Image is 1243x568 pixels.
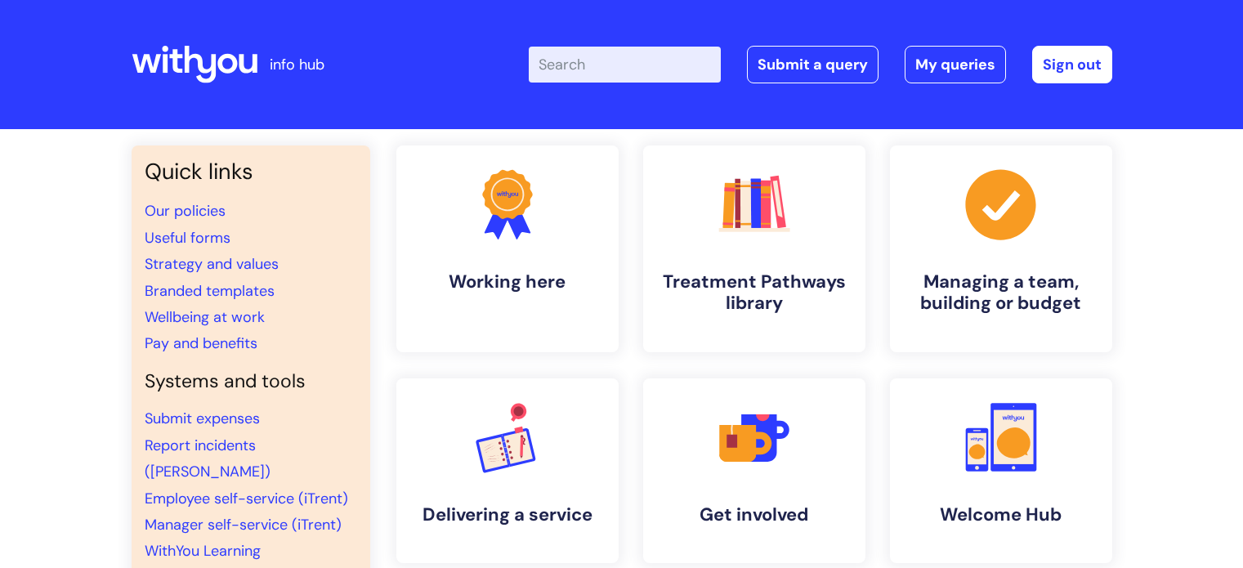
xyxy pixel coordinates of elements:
a: Branded templates [145,281,275,301]
h3: Quick links [145,159,357,185]
a: Submit expenses [145,409,260,428]
a: Manager self-service (iTrent) [145,515,342,534]
h4: Welcome Hub [903,504,1099,526]
a: Strategy and values [145,254,279,274]
a: Welcome Hub [890,378,1112,563]
a: Sign out [1032,46,1112,83]
a: Wellbeing at work [145,307,265,327]
a: Pay and benefits [145,333,257,353]
a: Our policies [145,201,226,221]
div: | - [529,46,1112,83]
a: Report incidents ([PERSON_NAME]) [145,436,271,481]
h4: Managing a team, building or budget [903,271,1099,315]
a: Delivering a service [396,378,619,563]
a: Working here [396,145,619,352]
a: My queries [905,46,1006,83]
a: Useful forms [145,228,230,248]
a: Get involved [643,378,865,563]
input: Search [529,47,721,83]
p: info hub [270,51,324,78]
a: Managing a team, building or budget [890,145,1112,352]
h4: Treatment Pathways library [656,271,852,315]
h4: Systems and tools [145,370,357,393]
a: Submit a query [747,46,879,83]
h4: Delivering a service [409,504,606,526]
h4: Get involved [656,504,852,526]
a: WithYou Learning [145,541,261,561]
a: Employee self-service (iTrent) [145,489,348,508]
h4: Working here [409,271,606,293]
a: Treatment Pathways library [643,145,865,352]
